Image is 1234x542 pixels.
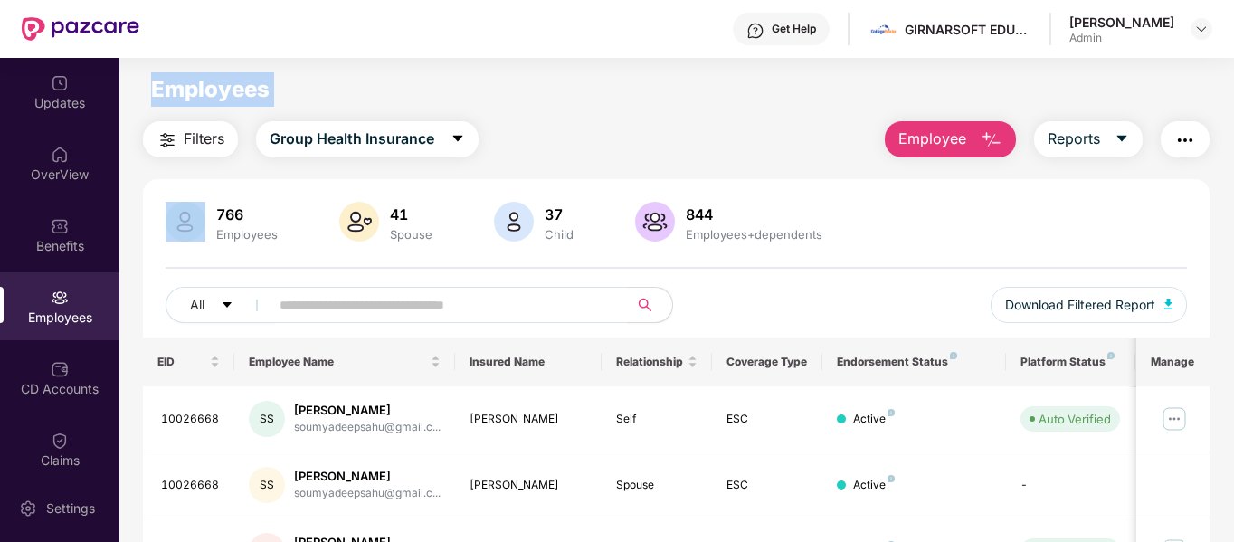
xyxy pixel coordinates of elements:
div: Employees+dependents [682,227,826,242]
button: Download Filtered Report [991,287,1188,323]
div: ESC [726,411,808,428]
img: svg+xml;base64,PHN2ZyB4bWxucz0iaHR0cDovL3d3dy53My5vcmcvMjAwMC9zdmciIHhtbG5zOnhsaW5rPSJodHRwOi8vd3... [1164,299,1173,309]
img: svg+xml;base64,PHN2ZyB4bWxucz0iaHR0cDovL3d3dy53My5vcmcvMjAwMC9zdmciIHdpZHRoPSIyNCIgaGVpZ2h0PSIyNC... [157,129,178,151]
span: caret-down [1115,131,1129,147]
div: Child [541,227,577,242]
div: Get Help [772,22,816,36]
img: svg+xml;base64,PHN2ZyB4bWxucz0iaHR0cDovL3d3dy53My5vcmcvMjAwMC9zdmciIHdpZHRoPSI4IiBoZWlnaHQ9IjgiIH... [888,409,895,416]
div: Spouse [386,227,436,242]
div: Employees [213,227,281,242]
div: [PERSON_NAME] [470,411,588,428]
img: svg+xml;base64,PHN2ZyB4bWxucz0iaHR0cDovL3d3dy53My5vcmcvMjAwMC9zdmciIHhtbG5zOnhsaW5rPSJodHRwOi8vd3... [166,202,205,242]
span: Group Health Insurance [270,128,434,150]
div: Active [853,477,895,494]
th: Coverage Type [712,338,822,386]
img: svg+xml;base64,PHN2ZyB4bWxucz0iaHR0cDovL3d3dy53My5vcmcvMjAwMC9zdmciIHhtbG5zOnhsaW5rPSJodHRwOi8vd3... [339,202,379,242]
img: svg+xml;base64,PHN2ZyBpZD0iQ2xhaW0iIHhtbG5zPSJodHRwOi8vd3d3LnczLm9yZy8yMDAwL3N2ZyIgd2lkdGg9IjIwIi... [51,432,69,450]
img: svg+xml;base64,PHN2ZyB4bWxucz0iaHR0cDovL3d3dy53My5vcmcvMjAwMC9zdmciIHhtbG5zOnhsaW5rPSJodHRwOi8vd3... [981,129,1002,151]
button: Employee [885,121,1016,157]
img: svg+xml;base64,PHN2ZyBpZD0iRW1wbG95ZWVzIiB4bWxucz0iaHR0cDovL3d3dy53My5vcmcvMjAwMC9zdmciIHdpZHRoPS... [51,289,69,307]
th: Manage [1136,338,1210,386]
button: Reportscaret-down [1034,121,1143,157]
div: SS [249,467,285,503]
img: svg+xml;base64,PHN2ZyBpZD0iSG9tZSIgeG1sbnM9Imh0dHA6Ly93d3cudzMub3JnLzIwMDAvc3ZnIiB3aWR0aD0iMjAiIG... [51,146,69,164]
div: 41 [386,205,436,223]
div: 37 [541,205,577,223]
th: Relationship [602,338,712,386]
img: svg+xml;base64,PHN2ZyBpZD0iQmVuZWZpdHMiIHhtbG5zPSJodHRwOi8vd3d3LnczLm9yZy8yMDAwL3N2ZyIgd2lkdGg9Ij... [51,217,69,235]
div: Endorsement Status [837,355,992,369]
span: All [190,295,204,315]
img: svg+xml;base64,PHN2ZyB4bWxucz0iaHR0cDovL3d3dy53My5vcmcvMjAwMC9zdmciIHhtbG5zOnhsaW5rPSJodHRwOi8vd3... [494,202,534,242]
img: svg+xml;base64,PHN2ZyB4bWxucz0iaHR0cDovL3d3dy53My5vcmcvMjAwMC9zdmciIHdpZHRoPSI4IiBoZWlnaHQ9IjgiIH... [1107,352,1115,359]
span: Reports [1048,128,1100,150]
button: Group Health Insurancecaret-down [256,121,479,157]
div: SS [249,401,285,437]
img: svg+xml;base64,PHN2ZyBpZD0iVXBkYXRlZCIgeG1sbnM9Imh0dHA6Ly93d3cudzMub3JnLzIwMDAvc3ZnIiB3aWR0aD0iMj... [51,74,69,92]
span: Employees [151,76,270,102]
div: Self [616,411,698,428]
img: svg+xml;base64,PHN2ZyB4bWxucz0iaHR0cDovL3d3dy53My5vcmcvMjAwMC9zdmciIHdpZHRoPSI4IiBoZWlnaHQ9IjgiIH... [888,475,895,482]
span: search [628,298,663,312]
div: [PERSON_NAME] [294,402,441,419]
img: svg+xml;base64,PHN2ZyB4bWxucz0iaHR0cDovL3d3dy53My5vcmcvMjAwMC9zdmciIHdpZHRoPSIyNCIgaGVpZ2h0PSIyNC... [1174,129,1196,151]
div: 766 [213,205,281,223]
div: Active [853,411,895,428]
div: Admin [1069,31,1174,45]
span: Filters [184,128,224,150]
span: Employee Name [249,355,427,369]
span: caret-down [451,131,465,147]
div: soumyadeepsahu@gmail.c... [294,485,441,502]
img: manageButton [1160,404,1189,433]
th: Employee Name [234,338,455,386]
img: svg+xml;base64,PHN2ZyB4bWxucz0iaHR0cDovL3d3dy53My5vcmcvMjAwMC9zdmciIHdpZHRoPSI4IiBoZWlnaHQ9IjgiIH... [950,352,957,359]
span: Relationship [616,355,684,369]
img: svg+xml;base64,PHN2ZyBpZD0iU2V0dGluZy0yMHgyMCIgeG1sbnM9Imh0dHA6Ly93d3cudzMub3JnLzIwMDAvc3ZnIiB3aW... [19,499,37,518]
div: [PERSON_NAME] [470,477,588,494]
th: Insured Name [455,338,603,386]
td: - [1006,452,1134,518]
div: soumyadeepsahu@gmail.c... [294,419,441,436]
span: caret-down [221,299,233,313]
div: 10026668 [161,411,221,428]
button: Allcaret-down [166,287,276,323]
img: svg+xml;base64,PHN2ZyBpZD0iSGVscC0zMngzMiIgeG1sbnM9Imh0dHA6Ly93d3cudzMub3JnLzIwMDAvc3ZnIiB3aWR0aD... [746,22,764,40]
div: 844 [682,205,826,223]
div: Auto Verified [1039,410,1111,428]
div: 10026668 [161,477,221,494]
div: Spouse [616,477,698,494]
div: GIRNARSOFT EDUCATION SERVICES PRIVATE LIMITED [905,21,1031,38]
div: [PERSON_NAME] [1069,14,1174,31]
img: svg+xml;base64,PHN2ZyBpZD0iQ0RfQWNjb3VudHMiIGRhdGEtbmFtZT0iQ0QgQWNjb3VudHMiIHhtbG5zPSJodHRwOi8vd3... [51,360,69,378]
button: search [628,287,673,323]
img: svg+xml;base64,PHN2ZyBpZD0iRHJvcGRvd24tMzJ4MzIiIHhtbG5zPSJodHRwOi8vd3d3LnczLm9yZy8yMDAwL3N2ZyIgd2... [1194,22,1209,36]
img: New Pazcare Logo [22,17,139,41]
button: Filters [143,121,238,157]
img: cd%20colored%20full%20logo%20(1).png [870,16,897,43]
img: svg+xml;base64,PHN2ZyB4bWxucz0iaHR0cDovL3d3dy53My5vcmcvMjAwMC9zdmciIHhtbG5zOnhsaW5rPSJodHRwOi8vd3... [635,202,675,242]
div: Platform Status [1020,355,1120,369]
div: [PERSON_NAME] [294,468,441,485]
div: Settings [41,499,100,518]
th: EID [143,338,235,386]
div: ESC [726,477,808,494]
span: Employee [898,128,966,150]
span: EID [157,355,207,369]
span: Download Filtered Report [1005,295,1155,315]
